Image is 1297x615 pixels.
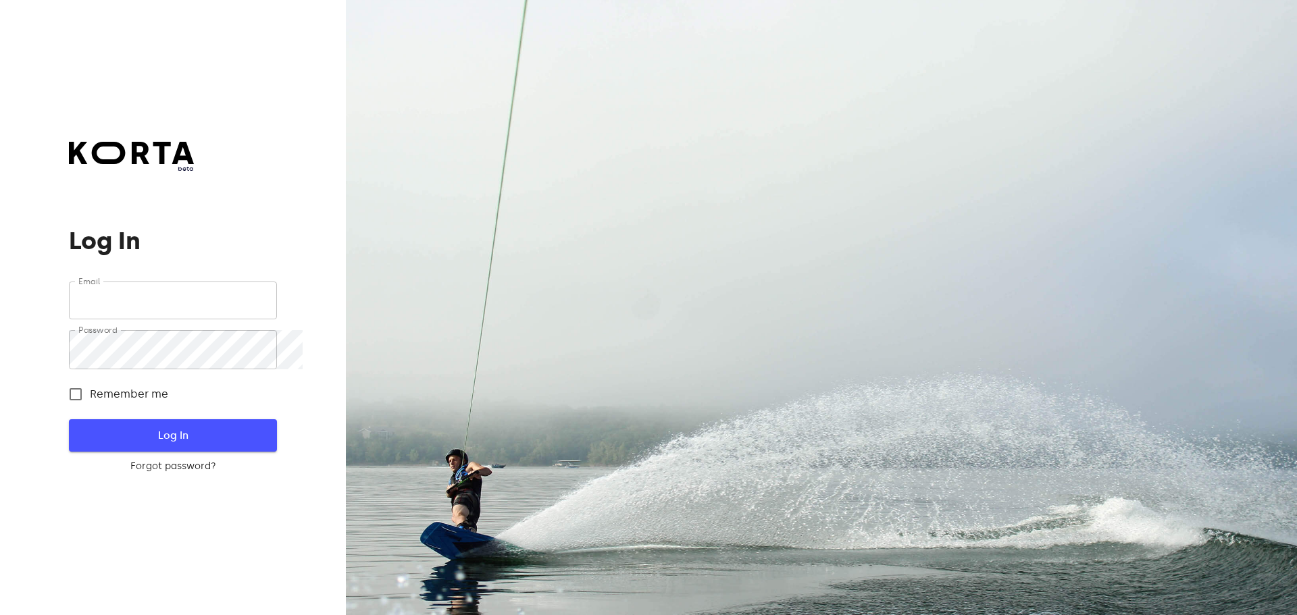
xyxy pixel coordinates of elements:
[69,164,194,173] span: beta
[69,142,194,173] a: beta
[91,427,255,444] span: Log In
[69,419,276,452] button: Log In
[69,228,276,255] h1: Log In
[69,142,194,164] img: Korta
[69,460,276,473] a: Forgot password?
[90,386,168,402] span: Remember me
